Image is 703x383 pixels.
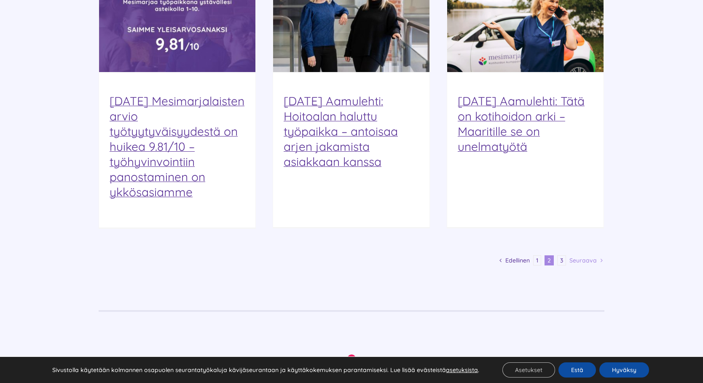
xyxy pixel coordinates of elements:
a: [DATE] Aamulehti: Hoitoalan haluttu työpaikka – antoisaa arjen jakamista asiakkaan kanssa [284,94,398,169]
button: Estä [558,362,596,378]
a: [DATE] Mesimarjalaisten arvio työtyytyväisyydestä on huikea 9.81/10 – työhyvinvointiin panostamin... [110,94,244,200]
span: 2 [545,255,554,265]
a: 1 [533,255,541,265]
button: asetuksista [446,366,478,374]
a: [DATE] Aamulehti: Tätä on kotihoidon arki – Maaritille se on unelmatyötä [458,94,585,154]
p: Sivustolla käytetään kolmannen osapuolen seurantatyökaluja kävijäseurantaan ja käyttäkokemuksen p... [52,366,479,374]
a: 3 [557,255,566,265]
a: Seuraava [569,254,597,267]
a: Edellinen [505,254,530,267]
button: Hyväksy [599,362,649,378]
button: Asetukset [502,362,555,378]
